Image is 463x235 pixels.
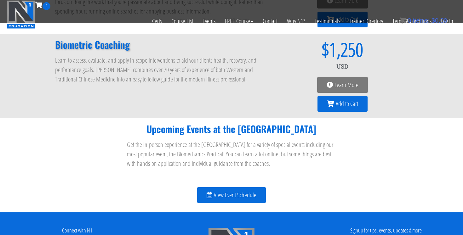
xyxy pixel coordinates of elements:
a: Contact [258,10,282,32]
span: $ [277,40,329,59]
a: Events [198,10,220,32]
span: 0 [408,17,411,24]
span: items: [413,17,430,24]
bdi: 0.00 [432,17,447,24]
p: Learn to assess, evaluate, and apply in-scope interventions to aid your clients health, recovery,... [55,56,264,84]
a: FREE Course [220,10,258,32]
span: 0 [43,2,50,10]
span: $ [432,17,435,24]
h2: Biometric Coaching [55,40,264,49]
img: n1-education [7,0,35,29]
img: icon11.png [400,17,406,24]
h2: Upcoming Events at the [GEOGRAPHIC_DATA] [127,124,336,134]
a: Trainer Directory [345,10,388,32]
a: Testimonials [310,10,345,32]
a: Terms & Conditions [388,10,436,32]
a: Why N1? [282,10,310,32]
h4: Connect with N1 [5,227,150,234]
h4: Signup for tips, events, updates & more [313,227,458,234]
a: Course List [167,10,198,32]
a: Certs [147,10,167,32]
a: 0 items: $0.00 [400,17,447,24]
a: View Event Schedule [197,187,266,203]
a: Log In [436,10,458,32]
span: Learn More [334,82,358,88]
div: USD [277,59,408,74]
span: 1,250 [329,40,363,59]
a: 0 [35,1,50,9]
a: Add to Cart [317,96,368,112]
span: View Event Schedule [214,192,256,198]
a: Learn More [317,77,368,93]
span: Add to Cart [336,101,358,107]
p: Get the in-person experience at the [GEOGRAPHIC_DATA] for a variety of special events including o... [127,140,336,168]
